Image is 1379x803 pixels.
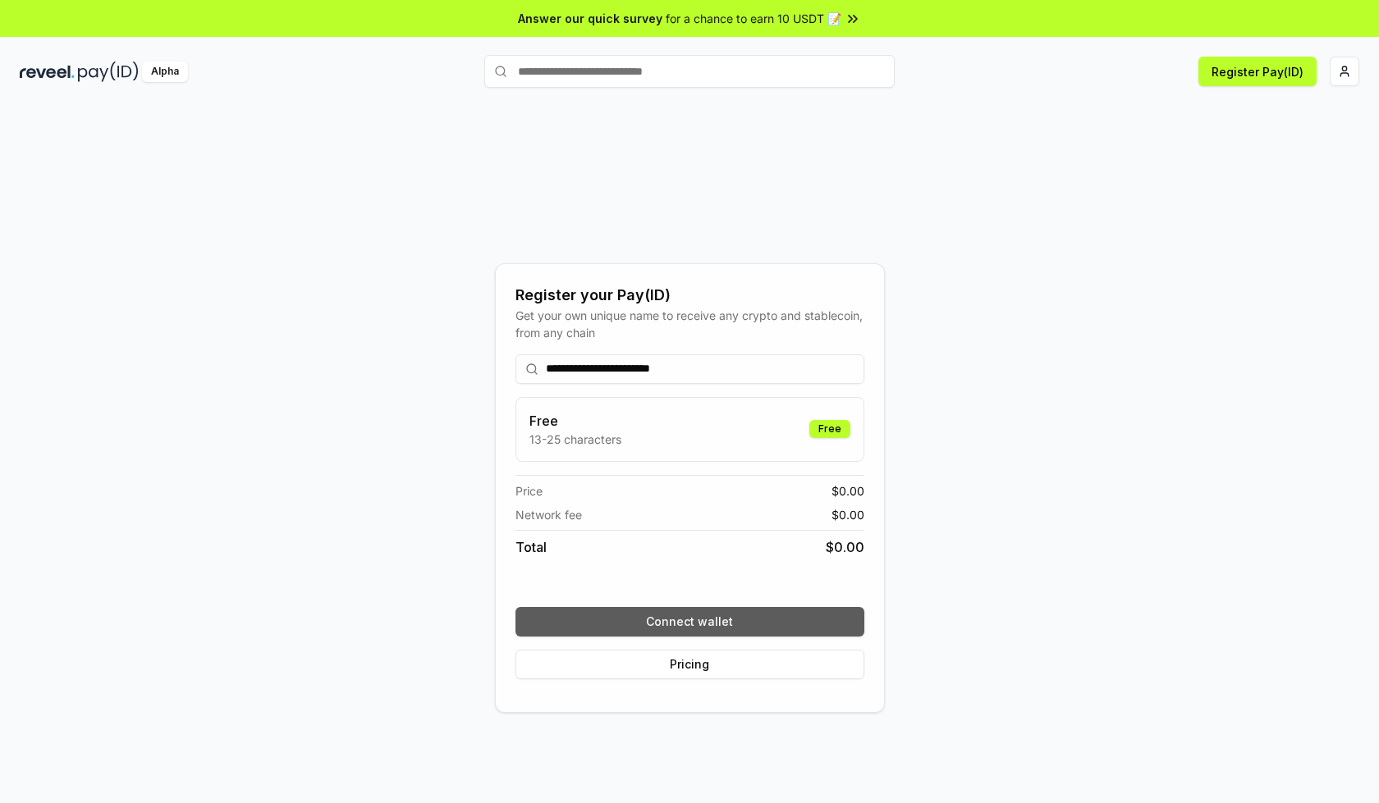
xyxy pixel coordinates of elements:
button: Pricing [515,650,864,679]
button: Connect wallet [515,607,864,636]
button: Register Pay(ID) [1198,57,1317,86]
span: Total [515,537,547,557]
span: Answer our quick survey [518,10,662,27]
p: 13-25 characters [529,431,621,448]
span: $ 0.00 [832,482,864,500]
img: pay_id [78,62,139,82]
span: Price [515,482,543,500]
span: Network fee [515,506,582,523]
span: $ 0.00 [826,537,864,557]
div: Free [809,420,850,438]
img: reveel_dark [20,62,75,82]
h3: Free [529,411,621,431]
div: Register your Pay(ID) [515,284,864,307]
span: $ 0.00 [832,506,864,523]
div: Get your own unique name to receive any crypto and stablecoin, from any chain [515,307,864,341]
div: Alpha [142,62,188,82]
span: for a chance to earn 10 USDT 📝 [666,10,841,27]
